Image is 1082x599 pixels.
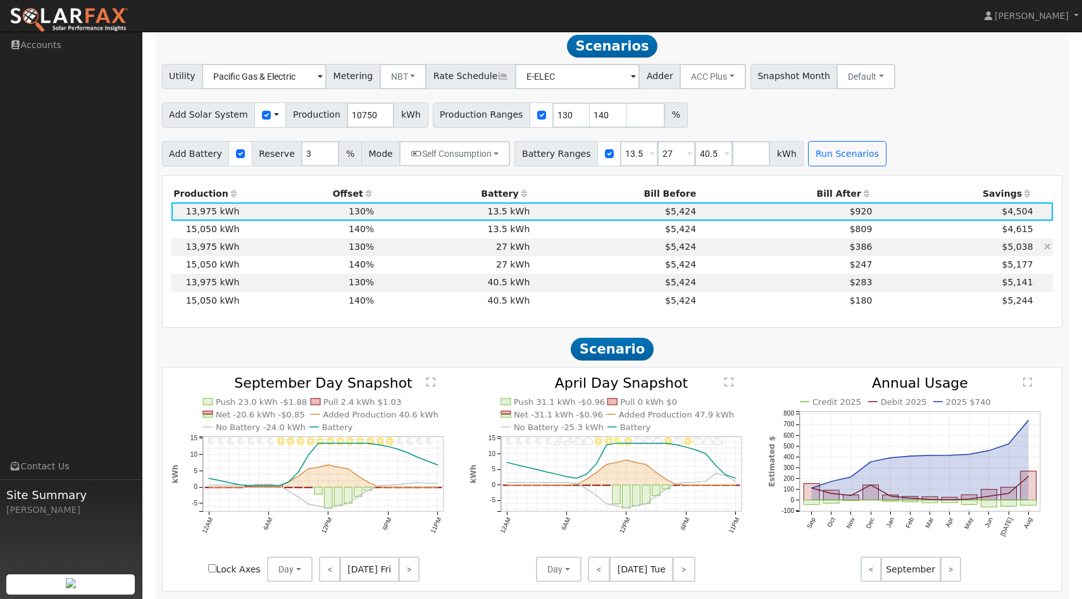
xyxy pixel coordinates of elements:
circle: onclick="" [437,464,439,466]
input: Select a Rate Schedule [515,64,640,89]
span: kWh [394,102,428,128]
span: $4,504 [1002,206,1033,216]
button: Day [536,557,581,582]
span: Metering [326,64,380,89]
td: 27 kWh [376,256,532,274]
rect: onclick="" [563,485,571,486]
i: 4PM - MostlyClear [664,437,672,445]
i: 4AM - Clear [248,437,254,445]
span: Scenario [571,338,654,361]
circle: onclick="" [526,466,528,469]
span: $5,424 [665,295,696,306]
circle: onclick="" [426,482,429,485]
button: NBT [380,64,427,89]
circle: onclick="" [1028,475,1030,478]
circle: onclick="" [267,483,270,486]
a: < [588,557,610,582]
text:  [725,377,734,387]
span: $5,244 [1002,295,1033,306]
circle: onclick="" [327,442,330,445]
circle: onclick="" [407,483,409,485]
circle: onclick="" [616,461,618,464]
i: 12PM - MostlyClear [625,437,633,445]
i: 4PM - Clear [366,437,374,445]
text: Push 31.1 kWh -$0.96 [514,397,605,407]
text: 5 [194,467,197,474]
circle: onclick="" [645,464,648,466]
text: 200 [783,475,794,482]
span: 140% [349,295,374,306]
text: Pull 0 kWh $0 [621,397,678,407]
i: 2PM - Clear [346,437,354,445]
rect: onclick="" [583,485,591,486]
circle: onclick="" [277,485,280,487]
i: 6AM - PartlyCloudy [564,437,574,445]
circle: onclick="" [705,452,707,455]
text: Annual Usage [872,375,968,391]
i: 12AM - Clear [208,437,215,445]
circle: onclick="" [556,473,558,476]
circle: onclick="" [506,481,509,484]
td: 13.5 kWh [376,221,532,238]
span: Add Solar System [162,102,256,128]
span: Adder [639,64,680,89]
i: 5AM - PartlyCloudy [554,437,564,445]
circle: onclick="" [735,484,737,486]
button: Day [267,557,313,582]
circle: onclick="" [585,473,588,476]
i: 2PM - Cloudy [644,437,654,445]
circle: onclick="" [367,481,370,483]
circle: onclick="" [988,449,990,452]
circle: onclick="" [546,481,549,484]
circle: onclick="" [685,446,688,448]
span: $5,424 [665,224,696,234]
span: kWh [769,141,804,166]
span: Scenarios [567,35,657,58]
span: $5,424 [665,277,696,287]
rect: onclick="" [513,485,521,486]
circle: onclick="" [595,471,598,474]
th: Bill After [699,185,874,202]
text: April Day Snapshot [555,375,688,391]
circle: onclick="" [675,483,678,485]
circle: onclick="" [287,481,290,483]
text: Push 23.0 kWh -$1.88 [216,397,307,407]
circle: onclick="" [585,478,588,481]
i: 1AM - Clear [218,437,224,445]
span: % [339,141,361,166]
circle: onclick="" [1007,443,1010,445]
circle: onclick="" [869,484,872,486]
circle: onclick="" [595,462,598,465]
circle: onclick="" [317,442,320,445]
circle: onclick="" [665,478,668,481]
span: $247 [850,259,873,269]
i: 9PM - MostlyCloudy [713,437,723,445]
td: 27 kWh [376,238,532,256]
i: 7PM - Cloudy [693,437,704,445]
a: > [673,557,695,582]
a: Hide scenario [1044,242,1051,252]
circle: onclick="" [606,444,608,447]
circle: onclick="" [695,484,697,486]
circle: onclick="" [247,484,250,486]
text: Net -20.6 kWh -$0.85 [216,410,305,419]
span: Savings [983,188,1022,199]
circle: onclick="" [735,481,737,483]
circle: onclick="" [357,475,359,478]
span: $5,424 [665,242,696,252]
span: 130% [349,242,374,252]
circle: onclick="" [367,442,370,445]
circle: onclick="" [357,442,359,445]
span: Mode [361,141,400,166]
circle: onclick="" [416,481,419,484]
circle: onclick="" [576,483,578,486]
circle: onclick="" [665,442,668,445]
text: 800 [783,411,794,417]
circle: onclick="" [715,464,718,467]
rect: onclick="" [543,485,551,486]
circle: onclick="" [536,484,538,486]
text:  [426,377,435,387]
circle: onclick="" [566,476,568,478]
circle: onclick="" [397,448,399,450]
span: 140% [349,259,374,269]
